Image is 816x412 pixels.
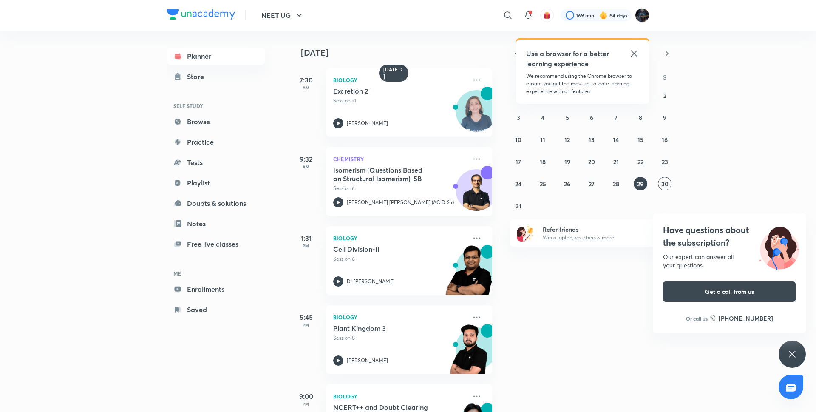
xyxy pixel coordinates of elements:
abbr: August 31, 2025 [516,202,521,210]
img: Avatar [456,95,497,136]
p: Win a laptop, vouchers & more [543,234,647,242]
button: August 5, 2025 [561,111,574,124]
a: Tests [167,154,265,171]
abbr: August 12, 2025 [564,136,570,144]
abbr: August 30, 2025 [661,180,669,188]
button: August 14, 2025 [609,133,623,146]
img: unacademy [445,324,492,383]
button: August 29, 2025 [634,177,647,190]
img: Avatar [456,174,497,215]
button: avatar [540,9,554,22]
p: PM [289,401,323,406]
abbr: August 22, 2025 [637,158,643,166]
p: AM [289,164,323,169]
p: Biology [333,391,467,401]
abbr: August 9, 2025 [663,114,666,122]
abbr: August 14, 2025 [613,136,619,144]
h5: Excretion 2 [333,87,439,95]
button: August 26, 2025 [561,177,574,190]
abbr: August 29, 2025 [637,180,643,188]
h5: 9:00 [289,391,323,401]
h4: Have questions about the subscription? [663,224,796,249]
h5: Cell Division-II [333,245,439,253]
p: Session 6 [333,185,467,192]
button: August 15, 2025 [634,133,647,146]
button: August 22, 2025 [634,155,647,168]
abbr: August 2, 2025 [663,91,666,99]
button: August 30, 2025 [658,177,671,190]
button: August 6, 2025 [585,111,598,124]
button: August 23, 2025 [658,155,671,168]
button: August 8, 2025 [634,111,647,124]
h5: Plant Kingdom 3 [333,324,439,332]
abbr: August 6, 2025 [590,114,593,122]
h6: ME [167,266,265,281]
button: August 21, 2025 [609,155,623,168]
button: August 2, 2025 [658,88,671,102]
abbr: August 11, 2025 [540,136,545,144]
abbr: August 13, 2025 [589,136,595,144]
abbr: August 24, 2025 [515,180,521,188]
h5: 9:32 [289,154,323,164]
button: August 10, 2025 [512,133,525,146]
p: Dr [PERSON_NAME] [347,278,395,285]
p: Biology [333,75,467,85]
img: referral [517,224,534,242]
a: Store [167,68,265,85]
abbr: Saturday [663,73,666,81]
button: August 28, 2025 [609,177,623,190]
p: [PERSON_NAME] [PERSON_NAME] (ACiD Sir) [347,199,454,206]
button: August 7, 2025 [609,111,623,124]
abbr: August 10, 2025 [515,136,521,144]
div: Our expert can answer all your questions [663,253,796,270]
button: August 18, 2025 [536,155,550,168]
button: August 13, 2025 [585,133,598,146]
p: Biology [333,312,467,322]
p: [PERSON_NAME] [347,357,388,364]
a: Enrollments [167,281,265,298]
img: unacademy [445,245,492,304]
img: Purnima Sharma [635,8,649,23]
button: August 31, 2025 [512,199,525,213]
abbr: August 8, 2025 [639,114,642,122]
abbr: August 16, 2025 [662,136,668,144]
h4: [DATE] [301,48,501,58]
button: August 19, 2025 [561,155,574,168]
abbr: August 18, 2025 [540,158,546,166]
h5: 1:31 [289,233,323,243]
h5: 5:45 [289,312,323,322]
abbr: August 17, 2025 [516,158,521,166]
a: Planner [167,48,265,65]
button: August 20, 2025 [585,155,598,168]
abbr: August 26, 2025 [564,180,570,188]
abbr: August 21, 2025 [613,158,619,166]
button: Get a call from us [663,281,796,302]
button: August 25, 2025 [536,177,550,190]
p: Or call us [686,315,708,322]
h5: 7:30 [289,75,323,85]
p: Chemistry [333,154,467,164]
button: August 4, 2025 [536,111,550,124]
p: PM [289,322,323,327]
abbr: August 7, 2025 [615,114,618,122]
img: Company Logo [167,9,235,20]
a: Practice [167,134,265,151]
p: Biology [333,233,467,243]
button: August 11, 2025 [536,133,550,146]
a: Notes [167,215,265,232]
p: AM [289,85,323,90]
p: [PERSON_NAME] [347,119,388,127]
a: Saved [167,301,265,318]
h6: Refer friends [543,225,647,234]
h6: SELF STUDY [167,99,265,113]
a: Doubts & solutions [167,195,265,212]
p: PM [289,243,323,248]
button: August 27, 2025 [585,177,598,190]
p: Session 8 [333,334,467,342]
a: Company Logo [167,9,235,22]
h5: Use a browser for a better learning experience [526,48,611,69]
a: Playlist [167,174,265,191]
abbr: August 4, 2025 [541,114,544,122]
abbr: August 15, 2025 [637,136,643,144]
abbr: August 27, 2025 [589,180,595,188]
